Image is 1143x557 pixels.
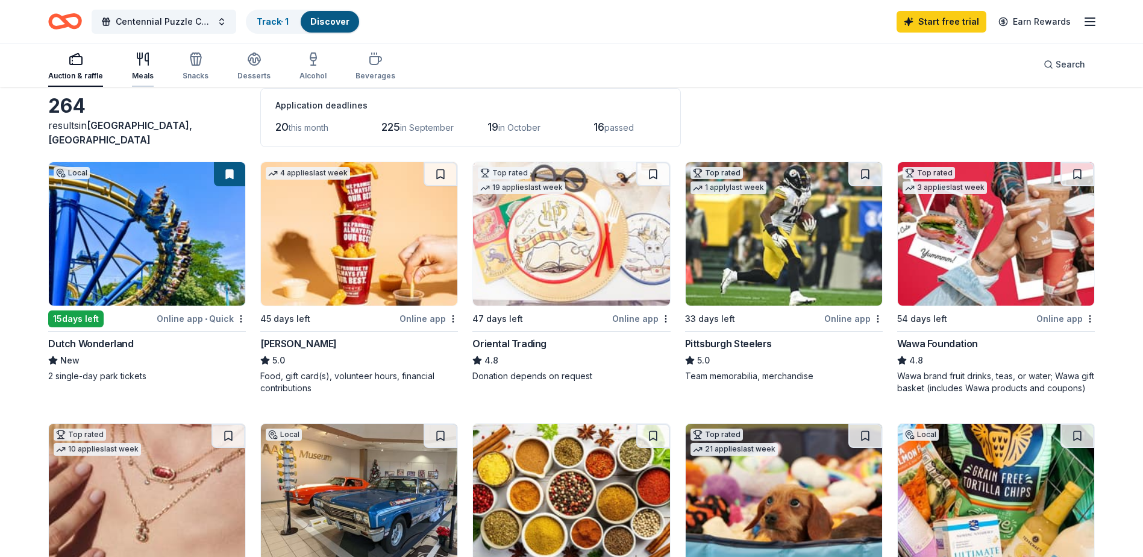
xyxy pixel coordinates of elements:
[1056,57,1085,72] span: Search
[299,47,327,87] button: Alcohol
[48,370,246,382] div: 2 single-day park tickets
[116,14,212,29] span: Centennial Puzzle Competition
[260,336,337,351] div: [PERSON_NAME]
[289,122,328,133] span: this month
[260,312,310,326] div: 45 days left
[299,71,327,81] div: Alcohol
[237,71,271,81] div: Desserts
[690,167,743,179] div: Top rated
[183,71,208,81] div: Snacks
[685,162,883,382] a: Image for Pittsburgh SteelersTop rated1 applylast week33 days leftOnline appPittsburgh Steelers5....
[275,121,289,133] span: 20
[54,429,106,441] div: Top rated
[898,162,1094,306] img: Image for Wawa Foundation
[903,167,955,179] div: Top rated
[246,10,360,34] button: Track· 1Discover
[824,311,883,326] div: Online app
[355,71,395,81] div: Beverages
[260,370,458,394] div: Food, gift card(s), volunteer hours, financial contributions
[472,162,670,382] a: Image for Oriental TradingTop rated19 applieslast week47 days leftOnline appOriental Trading4.8Do...
[266,429,302,441] div: Local
[690,429,743,441] div: Top rated
[92,10,236,34] button: Centennial Puzzle Competition
[310,16,349,27] a: Discover
[897,336,978,351] div: Wawa Foundation
[690,443,778,456] div: 21 applies last week
[685,336,772,351] div: Pittsburgh Steelers
[685,370,883,382] div: Team memorabilia, merchandise
[399,311,458,326] div: Online app
[685,312,735,326] div: 33 days left
[690,181,766,194] div: 1 apply last week
[604,122,634,133] span: passed
[484,353,498,368] span: 4.8
[381,121,400,133] span: 225
[48,94,246,118] div: 264
[897,370,1095,394] div: Wawa brand fruit drinks, teas, or water; Wawa gift basket (includes Wawa products and coupons)
[275,98,666,113] div: Application deadlines
[697,353,710,368] span: 5.0
[132,47,154,87] button: Meals
[48,7,82,36] a: Home
[48,47,103,87] button: Auction & raffle
[48,310,104,327] div: 15 days left
[498,122,540,133] span: in October
[266,167,350,180] div: 4 applies last week
[400,122,454,133] span: in September
[257,16,289,27] a: Track· 1
[897,162,1095,394] a: Image for Wawa FoundationTop rated3 applieslast week54 days leftOnline appWawa Foundation4.8Wawa ...
[48,119,192,146] span: in
[48,118,246,147] div: results
[48,119,192,146] span: [GEOGRAPHIC_DATA], [GEOGRAPHIC_DATA]
[593,121,604,133] span: 16
[472,370,670,382] div: Donation depends on request
[909,353,923,368] span: 4.8
[478,167,530,179] div: Top rated
[897,11,986,33] a: Start free trial
[60,353,80,368] span: New
[237,47,271,87] button: Desserts
[205,314,207,324] span: •
[183,47,208,87] button: Snacks
[261,162,457,306] img: Image for Sheetz
[49,162,245,306] img: Image for Dutch Wonderland
[272,353,285,368] span: 5.0
[355,47,395,87] button: Beverages
[54,167,90,179] div: Local
[1034,52,1095,77] button: Search
[48,71,103,81] div: Auction & raffle
[478,181,565,194] div: 19 applies last week
[991,11,1078,33] a: Earn Rewards
[260,162,458,394] a: Image for Sheetz4 applieslast week45 days leftOnline app[PERSON_NAME]5.0Food, gift card(s), volun...
[54,443,141,456] div: 10 applies last week
[612,311,671,326] div: Online app
[897,312,947,326] div: 54 days left
[686,162,882,306] img: Image for Pittsburgh Steelers
[903,181,987,194] div: 3 applies last week
[487,121,498,133] span: 19
[48,336,134,351] div: Dutch Wonderland
[132,71,154,81] div: Meals
[157,311,246,326] div: Online app Quick
[903,429,939,441] div: Local
[473,162,669,306] img: Image for Oriental Trading
[472,312,523,326] div: 47 days left
[472,336,546,351] div: Oriental Trading
[48,162,246,382] a: Image for Dutch WonderlandLocal15days leftOnline app•QuickDutch WonderlandNew2 single-day park ti...
[1036,311,1095,326] div: Online app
